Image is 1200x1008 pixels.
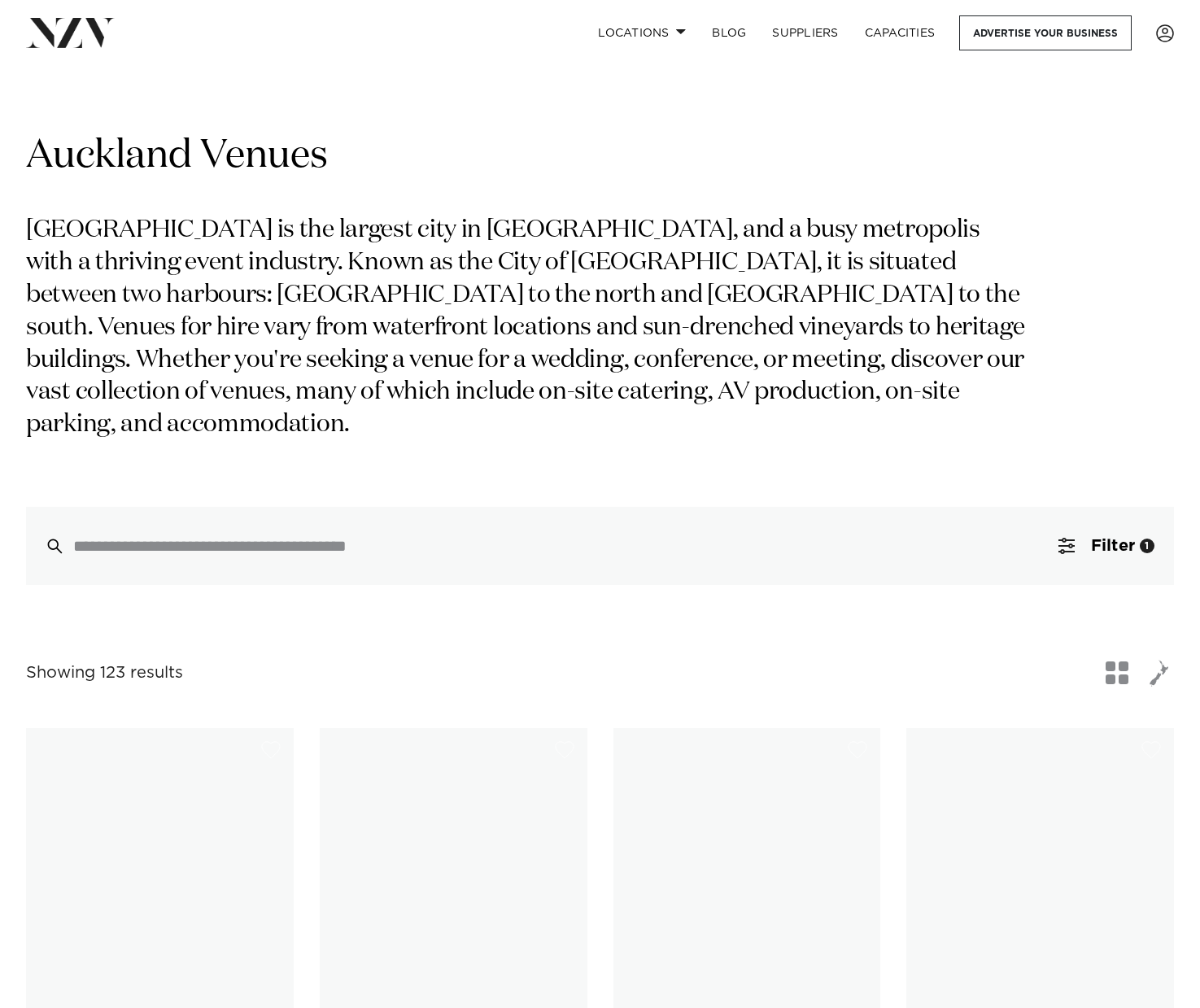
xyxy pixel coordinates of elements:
p: [GEOGRAPHIC_DATA] is the largest city in [GEOGRAPHIC_DATA], and a busy metropolis with a thriving... [26,215,1032,442]
div: Showing 123 results [26,661,183,686]
a: Capacities [852,15,949,50]
a: Advertise your business [959,15,1132,50]
h1: Auckland Venues [26,131,1174,182]
a: Locations [585,15,699,50]
span: Filter [1091,538,1135,554]
a: SUPPLIERS [759,15,851,50]
img: nzv-logo.png [26,18,115,47]
div: 1 [1140,539,1154,553]
button: Filter1 [1039,507,1174,585]
a: BLOG [699,15,759,50]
